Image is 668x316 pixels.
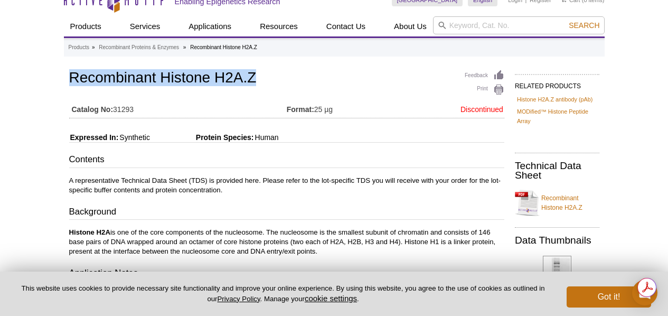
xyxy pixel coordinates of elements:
[92,44,95,50] li: »
[99,43,179,52] a: Recombinant Proteins & Enzymes
[517,95,592,104] a: Histone H2A.Z antibody (pAb)
[183,44,186,50] li: »
[69,70,504,88] h1: Recombinant Histone H2A.Z
[152,133,254,142] span: Protein Species:
[517,107,597,126] a: MODified™ Histone Peptide Array
[190,44,257,50] li: Recombinant Histone H2A.Z
[69,228,504,256] p: is one of the core components of the nucleosome. The nucleosome is the smallest subunit of chroma...
[254,133,279,142] span: Human
[400,98,504,115] td: Discontinued
[320,16,372,36] a: Contact Us
[632,280,657,305] div: Open Intercom Messenger
[465,84,504,96] a: Print
[17,284,549,304] p: This website uses cookies to provide necessary site functionality and improve your online experie...
[64,16,108,36] a: Products
[69,206,504,220] h3: Background
[69,176,504,195] p: A representative Technical Data Sheet (TDS) is provided here. Please refer to the lot-specific TD...
[69,228,110,236] b: Histone H2A
[569,21,599,30] span: Search
[515,236,599,245] h2: Data Thumbnails
[567,286,651,308] button: Got it!
[287,105,314,114] strong: Format:
[253,16,304,36] a: Resources
[69,153,504,168] h3: Contents
[515,161,599,180] h2: Technical Data Sheet
[69,98,287,115] td: 31293
[566,21,603,30] button: Search
[515,187,599,219] a: Recombinant Histone H2A.Z
[69,43,89,52] a: Products
[515,74,599,93] h2: RELATED PRODUCTS
[287,98,400,115] td: 25 µg
[124,16,167,36] a: Services
[69,133,119,142] span: Expressed In:
[69,267,504,282] h3: Application Notes
[118,133,150,142] span: Synthetic
[217,295,260,303] a: Privacy Policy
[72,105,114,114] strong: Catalog No:
[182,16,238,36] a: Applications
[388,16,433,36] a: About Us
[305,294,357,303] button: cookie settings
[433,16,605,34] input: Keyword, Cat. No.
[465,70,504,81] a: Feedback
